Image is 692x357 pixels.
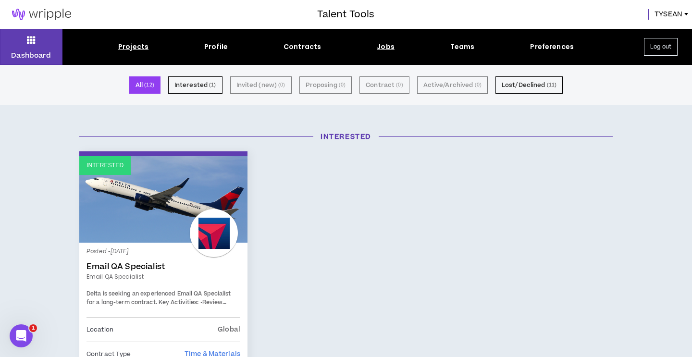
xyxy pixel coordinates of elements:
div: Profile [204,42,228,52]
h3: Interested [72,132,620,142]
button: Contract (0) [359,76,409,94]
button: All (12) [129,76,161,94]
button: Interested (1) [168,76,222,94]
div: Contracts [284,42,321,52]
small: ( 0 ) [475,81,482,89]
div: Preferences [530,42,574,52]
p: Dashboard [11,50,51,61]
small: ( 0 ) [278,81,285,89]
span: TYSEAN [655,9,682,20]
span: •Review Marketing & Transactional emails for: [86,298,226,315]
button: Lost/Declined (11) [495,76,563,94]
button: Log out [644,38,678,56]
div: Teams [450,42,475,52]
a: Email QA Specialist [86,262,240,271]
a: Interested [79,156,247,243]
div: Jobs [377,42,395,52]
button: Proposing (0) [299,76,352,94]
strong: Key Activities: [159,298,199,307]
small: ( 11 ) [547,81,557,89]
button: Invited (new) (0) [230,76,292,94]
a: Email QA Specialist [86,272,240,281]
p: Interested [86,161,124,170]
p: Location [86,324,113,335]
small: ( 12 ) [144,81,154,89]
small: ( 1 ) [209,81,216,89]
span: 1 [29,324,37,332]
p: Posted - [DATE] [86,247,240,256]
small: ( 0 ) [339,81,346,89]
span: Delta is seeking an experienced Email QA Specialist for a long-term contract. [86,290,231,307]
button: Active/Archived (0) [417,76,488,94]
p: Global [218,324,240,335]
iframe: Intercom live chat [10,324,33,347]
small: ( 0 ) [396,81,403,89]
h3: Talent Tools [317,7,374,22]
